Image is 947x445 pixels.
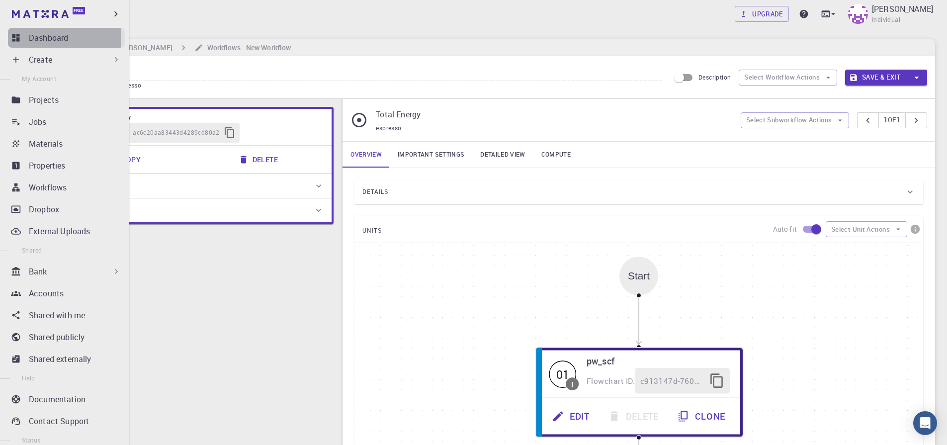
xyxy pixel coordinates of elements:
[8,349,125,369] a: Shared externally
[739,70,837,86] button: Select Workflow Actions
[857,112,927,128] div: pager
[619,257,658,295] div: Start
[29,287,64,299] p: Accounts
[29,266,47,277] p: Bank
[50,42,293,53] nav: breadcrumb
[773,224,797,234] p: Auto fit
[8,389,125,409] a: Documentation
[376,124,401,132] span: espresso
[872,15,900,25] span: Individual
[640,374,704,387] span: c913147d-760d-496d-93a7-dc0771034d54
[8,28,125,48] a: Dashboard
[628,270,650,282] div: Start
[12,10,69,18] img: logo
[848,4,868,24] img: UTSAV SINGH
[8,50,125,70] div: Create
[8,134,125,154] a: Materials
[362,184,388,200] span: Details
[91,112,324,123] h6: Total Energy
[20,7,56,16] span: Support
[8,411,125,431] a: Contact Support
[29,415,89,427] p: Contact Support
[56,198,332,222] div: Units
[8,283,125,303] a: Accounts
[354,180,923,204] div: Details
[29,331,85,343] p: Shared publicly
[8,262,125,281] div: Bank
[390,142,472,168] a: Important settings
[29,94,59,106] p: Projects
[536,347,743,438] div: 01Ipw_scfFlowchart ID:c913147d-760d-496d-93a7-dc0771034d54EditDeleteClone
[913,411,937,435] div: Open Intercom Messenger
[203,42,291,53] h6: Workflows - New Workflow
[116,81,145,89] span: espresso
[56,174,332,198] div: Overview
[826,221,907,237] button: Select Unit Actions
[8,156,125,176] a: Properties
[22,246,42,254] span: Shared
[8,90,125,110] a: Projects
[133,128,220,138] span: ac6c20aa83443d4289cd80a2
[698,73,731,81] span: Description
[533,142,579,168] a: Compute
[8,112,125,132] a: Jobs
[845,70,906,86] button: Save & Exit
[8,327,125,347] a: Shared publicly
[587,375,635,386] span: Flowchart ID:
[587,354,730,368] h6: pw_scf
[22,75,56,83] span: My Account
[8,178,125,197] a: Workflows
[29,181,67,193] p: Workflows
[872,3,933,15] p: [PERSON_NAME]
[114,42,172,53] h6: [PERSON_NAME]
[549,360,577,388] div: 01
[907,221,923,237] button: info
[29,54,52,66] p: Create
[29,138,63,150] p: Materials
[8,199,125,219] a: Dropbox
[741,112,850,128] button: Select Subworkflow Actions
[878,112,906,128] button: 1of1
[362,223,382,239] span: UNITS
[669,403,736,429] button: Clone
[343,142,390,168] a: Overview
[8,305,125,325] a: Shared with me
[29,353,91,365] p: Shared externally
[29,309,85,321] p: Shared with me
[29,203,59,215] p: Dropbox
[29,393,86,405] p: Documentation
[572,380,574,388] div: I
[549,360,577,388] span: Idle
[735,6,789,22] a: Upgrade
[29,116,47,128] p: Jobs
[29,32,68,44] p: Dashboard
[22,436,40,444] span: Status
[544,403,600,429] button: Edit
[29,225,90,237] p: External Uploads
[472,142,533,168] a: Detailed view
[233,150,286,170] button: Delete
[29,160,66,172] p: Properties
[8,221,125,241] a: External Uploads
[22,374,35,382] span: Help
